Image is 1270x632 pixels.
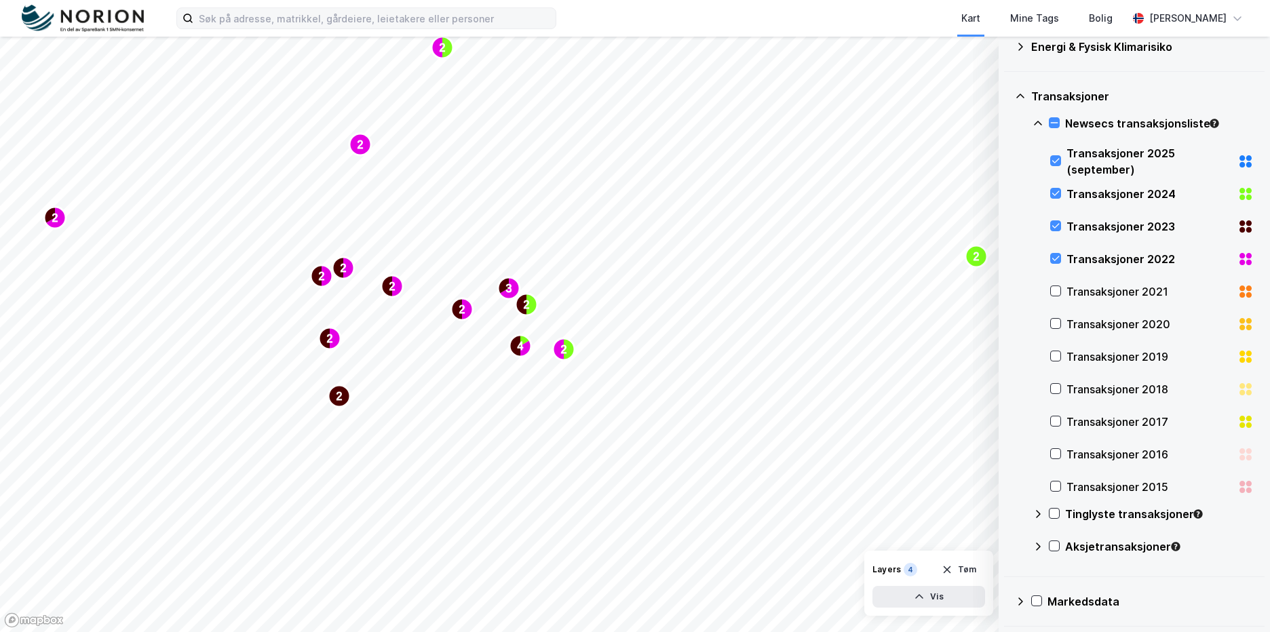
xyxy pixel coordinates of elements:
[440,42,446,54] text: 2
[553,338,575,360] div: Map marker
[498,277,520,299] div: Map marker
[341,262,347,274] text: 2
[328,385,350,407] div: Map marker
[451,298,473,320] div: Map marker
[1066,251,1232,267] div: Transaksjoner 2022
[509,335,531,357] div: Map marker
[904,563,917,576] div: 4
[1066,414,1232,430] div: Transaksjoner 2017
[1065,115,1254,132] div: Newsecs transaksjonsliste
[1066,446,1232,462] div: Transaksjoner 2016
[1010,10,1059,26] div: Mine Tags
[319,328,341,349] div: Map marker
[1065,506,1254,522] div: Tinglyste transaksjoner
[1066,283,1232,300] div: Transaksjoner 2021
[1170,540,1182,553] div: Tooltip anchor
[1208,117,1220,130] div: Tooltip anchor
[1047,593,1254,610] div: Markedsdata
[1066,145,1232,178] div: Transaksjoner 2025 (september)
[524,299,530,311] text: 2
[506,283,512,294] text: 3
[381,275,403,297] div: Map marker
[518,340,524,352] text: 4
[965,245,987,267] div: Map marker
[1066,316,1232,332] div: Transaksjoner 2020
[52,212,58,224] text: 2
[1202,567,1270,632] div: Kontrollprogram for chat
[327,333,333,344] text: 2
[349,134,371,155] div: Map marker
[1066,218,1232,235] div: Transaksjoner 2023
[1066,349,1232,365] div: Transaksjoner 2019
[1066,186,1232,202] div: Transaksjoner 2024
[974,251,980,262] text: 2
[1192,508,1204,520] div: Tooltip anchor
[1202,567,1270,632] iframe: Chat Widget
[961,10,980,26] div: Kart
[22,5,144,33] img: norion-logo.80e7a08dc31c2e691866.png
[319,271,325,282] text: 2
[516,294,537,315] div: Map marker
[336,391,343,402] text: 2
[311,265,332,287] div: Map marker
[44,207,66,229] div: Map marker
[1031,88,1254,104] div: Transaksjoner
[389,281,396,292] text: 2
[1089,10,1113,26] div: Bolig
[4,612,64,628] a: Mapbox homepage
[1031,39,1254,55] div: Energi & Fysisk Klimarisiko
[1066,479,1232,495] div: Transaksjoner 2015
[1065,538,1254,555] div: Aksjetransaksjoner
[193,8,556,28] input: Søk på adresse, matrikkel, gårdeiere, leietakere eller personer
[872,586,985,608] button: Vis
[332,257,354,279] div: Map marker
[459,304,465,315] text: 2
[1066,381,1232,397] div: Transaksjoner 2018
[872,564,901,575] div: Layers
[1149,10,1227,26] div: [PERSON_NAME]
[358,139,364,151] text: 2
[431,37,453,58] div: Map marker
[561,344,567,355] text: 2
[933,559,985,580] button: Tøm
